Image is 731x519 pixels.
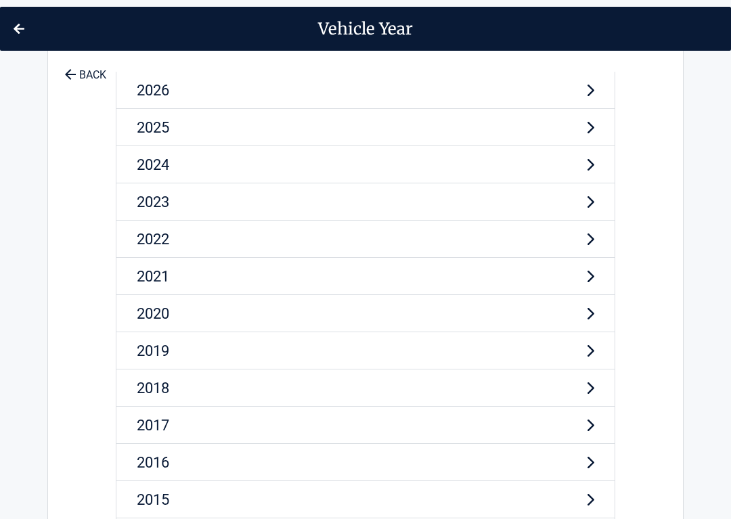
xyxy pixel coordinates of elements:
[116,258,615,295] a: 2021
[116,407,615,444] a: 2017
[116,369,615,407] a: 2018
[116,295,615,332] a: 2020
[62,57,109,81] a: BACK
[116,183,615,221] a: 2023
[116,72,615,109] a: 2026
[116,109,615,146] a: 2025
[14,24,24,34] img: Back Icon
[116,332,615,369] a: 2019
[116,221,615,258] a: 2022
[116,146,615,183] a: 2024
[116,481,615,518] a: 2015
[116,444,615,481] a: 2016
